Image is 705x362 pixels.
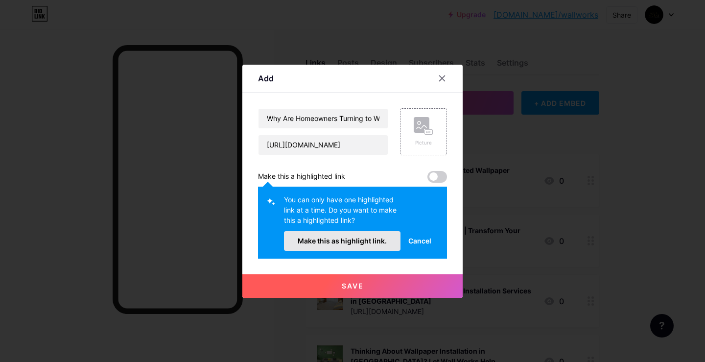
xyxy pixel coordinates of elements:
div: Picture [414,139,433,146]
span: Cancel [408,236,431,246]
div: You can only have one highlighted link at a time. Do you want to make this a highlighted link? [284,194,400,231]
div: Add [258,72,274,84]
span: Save [342,282,364,290]
input: URL [258,135,388,155]
span: Make this as highlight link. [298,237,387,245]
button: Save [242,274,463,298]
div: Make this a highlighted link [258,171,345,183]
button: Make this as highlight link. [284,231,400,251]
input: Title [258,109,388,128]
button: Cancel [400,231,439,251]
